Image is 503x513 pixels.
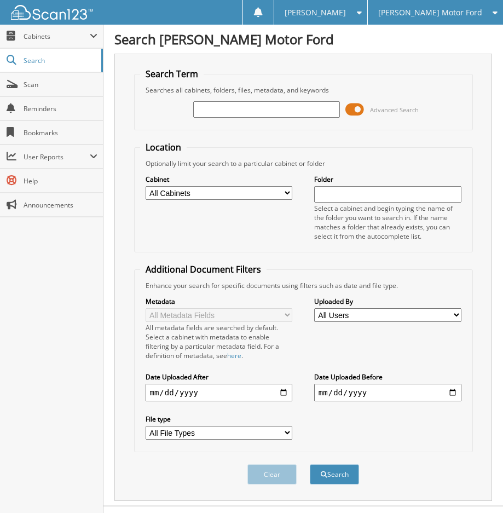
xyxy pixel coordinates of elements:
span: Search [24,56,96,65]
div: Enhance your search for specific documents using filters such as date and file type. [140,281,467,290]
span: Help [24,176,97,186]
span: Bookmarks [24,128,97,137]
button: Search [310,464,359,485]
input: end [314,384,461,401]
div: Select a cabinet and begin typing the name of the folder you want to search in. If the name match... [314,204,461,241]
a: here [227,351,241,360]
img: scan123-logo-white.svg [11,5,93,20]
span: Reminders [24,104,97,113]
div: Optionally limit your search to a particular cabinet or folder [140,159,467,168]
label: Folder [314,175,461,184]
div: All metadata fields are searched by default. Select a cabinet with metadata to enable filtering b... [146,323,293,360]
label: Date Uploaded After [146,372,293,382]
legend: Additional Document Filters [140,263,267,275]
span: Scan [24,80,97,89]
label: Cabinet [146,175,293,184]
label: Metadata [146,297,293,306]
legend: Location [140,141,187,153]
span: Cabinets [24,32,90,41]
span: [PERSON_NAME] [285,9,346,16]
h1: Search [PERSON_NAME] Motor Ford [114,30,492,48]
label: Date Uploaded Before [314,372,461,382]
legend: Search Term [140,68,204,80]
label: Uploaded By [314,297,461,306]
span: [PERSON_NAME] Motor Ford [378,9,482,16]
span: User Reports [24,152,90,162]
input: start [146,384,293,401]
button: Clear [247,464,297,485]
span: Announcements [24,200,97,210]
label: File type [146,414,293,424]
span: Advanced Search [370,106,419,114]
div: Searches all cabinets, folders, files, metadata, and keywords [140,85,467,95]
